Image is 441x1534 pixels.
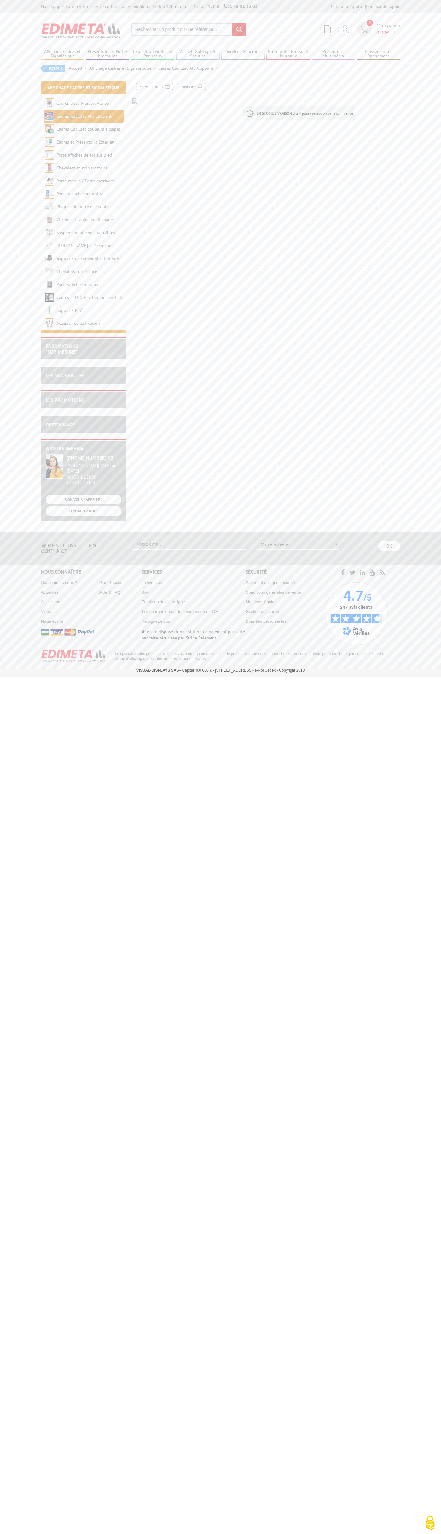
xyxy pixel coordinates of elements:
[142,628,246,641] p: Ce site dispose d’une solution de paiement par carte bancaire sécurisée par Stripe Paiement.
[266,49,310,59] a: Présentoirs Presse et Journaux
[45,124,54,134] img: Cadres Clic-Clac couleurs à clapet
[45,176,54,186] img: Porte-menus / Porte-messages
[325,582,388,645] img: Avis Vérifiés - 4.7 sur 5 - 247 avis clients
[367,20,373,26] span: 0
[142,590,149,595] a: SAV
[142,619,170,624] a: Rejoignez-nous
[45,163,54,173] img: Chevalets et stop trottoirs
[45,241,54,250] img: Cimaises et Accroches tableaux
[45,150,54,160] img: Porte-affiches de sol sur pied
[246,568,325,575] div: Sécurité
[45,137,54,147] img: Cadres et Présentoirs Extérieur
[45,318,54,328] img: Accessoires de fixation
[246,590,301,595] a: Conditions générales de vente
[45,306,54,315] img: Supports PLV
[45,243,113,261] a: [PERSON_NAME] et Accroches tableaux
[45,202,54,211] img: Plaques de porte et murales
[41,609,51,614] a: Vidéo
[41,580,78,585] a: Qui sommes nous ?
[89,65,158,71] a: Affichage Cadres et Signalétique
[41,590,59,595] a: Actualités
[41,3,258,9] div: Nos équipes sont à votre service du lundi au vendredi de 8h30 à 12h30 et de 13h30 à 17h30
[133,539,247,550] input: Votre email
[45,280,54,289] img: Porte-affiches muraux
[342,25,349,33] img: devis rapide
[41,19,121,42] img: Edimeta
[45,293,54,302] img: Cadres LED & PLV lumineuses LED
[56,191,102,197] a: Porte-visuels comptoirs
[45,228,54,237] img: Suspension affiches par câbles
[376,29,386,36] span: 0,00
[45,215,54,224] img: Vitrines et tableaux affichage
[376,22,400,36] span: Mon panier
[41,49,84,59] a: Affichage Cadres et Signalétique
[422,1515,438,1531] img: Cookies (modal window)
[246,619,286,624] a: Données personnelles
[56,269,97,274] a: Chevalets conférence
[56,139,116,145] a: Cadres et Présentoirs Extérieur
[158,65,220,71] a: Cadres Clic-Clac Alu Clippant
[67,455,113,461] strong: [PHONE_NUMBER] 03
[99,590,121,595] a: Aide & FAQ
[56,307,82,313] a: Supports PLV
[376,29,400,36] span: € HT
[246,580,295,585] a: Paiement en ligne sécurisé
[56,282,98,287] a: Porte-affiches muraux
[331,3,365,9] a: Catalogue gratuit
[177,83,206,90] a: Imprimer
[176,49,220,59] a: Accueil Guidage et Sécurité
[142,568,246,575] div: Services
[46,506,121,516] a: CONTACTEZ-NOUS
[56,230,115,235] a: Suspension affiches par câbles
[366,3,400,9] a: Commande rapide
[142,609,218,614] a: Télécharger le bon de commande en PDF
[41,543,46,549] img: newsletter.jpg
[331,3,400,9] div: |
[41,619,64,624] a: Nous écrire
[56,320,100,326] a: Accessoires de fixation
[45,100,109,119] a: Cadres Deco Muraux Alu ou [GEOGRAPHIC_DATA]
[232,23,246,36] input: rechercher
[46,372,84,378] a: LES NOUVEAUTÉS
[56,152,112,158] a: Porte-affiches de sol sur pied
[69,65,89,71] a: Accueil
[56,256,120,261] a: Supports de communication bois
[41,599,61,604] a: Avis clients
[46,454,63,479] img: widget-service.jpg
[324,25,331,33] img: devis rapide
[46,421,75,428] a: DESTOCKAGE
[56,126,120,132] a: Cadres Clic-Clac couleurs à clapet
[115,651,396,661] p: Le spécialiste des présentoirs. Découvrez notre gamme complète de présentoirs : présentoir à broc...
[246,609,282,614] a: Gestion des cookies
[48,85,119,91] a: Affichage Cadres et Signalétique
[41,568,142,575] div: Nous connaître
[136,83,173,90] a: Fiche produit
[41,543,124,554] h3: restons en contact
[131,49,175,59] a: Exposition Grilles et Panneaux
[86,49,130,59] a: Présentoirs et Porte-brochures
[46,343,78,355] a: FABRICATIONS"Sur Mesure"
[378,541,400,551] input: OK
[67,463,121,474] div: [PERSON_NAME][DATE] au [DATE]
[357,49,400,59] a: Classement et Rangement
[131,23,246,36] input: Rechercher un produit ou une référence...
[46,446,121,451] h2: A votre service
[46,397,85,403] a: LES PROMOTIONS
[257,111,310,116] strong: EN STOCK, LIVRAISON 3 à 4 jours
[419,1513,441,1534] button: Cookies (modal window)
[312,49,355,59] a: Présentoirs Multimédia
[56,217,113,223] a: Vitrines et tableaux affichage
[56,294,123,300] a: Cadres LED & PLV lumineuses LED
[99,580,122,585] a: Plan d'accès
[46,495,121,504] a: ON VOUS RAPPELLE ?
[356,22,400,36] a: devis rapide 0 Mon panier 0,00€ HT
[45,267,54,276] img: Chevalets conférence
[67,463,121,485] div: 08h30 à 12h30 13h30 à 17h30
[136,668,179,673] strong: VISUAL-DISPLAYS SAS
[224,3,258,9] strong: 01 46 81 33 03
[56,165,107,171] a: Chevalets et stop trottoirs
[56,113,112,119] a: Cadres Clic-Clac Alu Clippant
[243,106,355,120] p: à réception de la commande
[56,178,115,184] a: Porte-menus / Porte-messages
[246,599,276,604] a: Mentions légales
